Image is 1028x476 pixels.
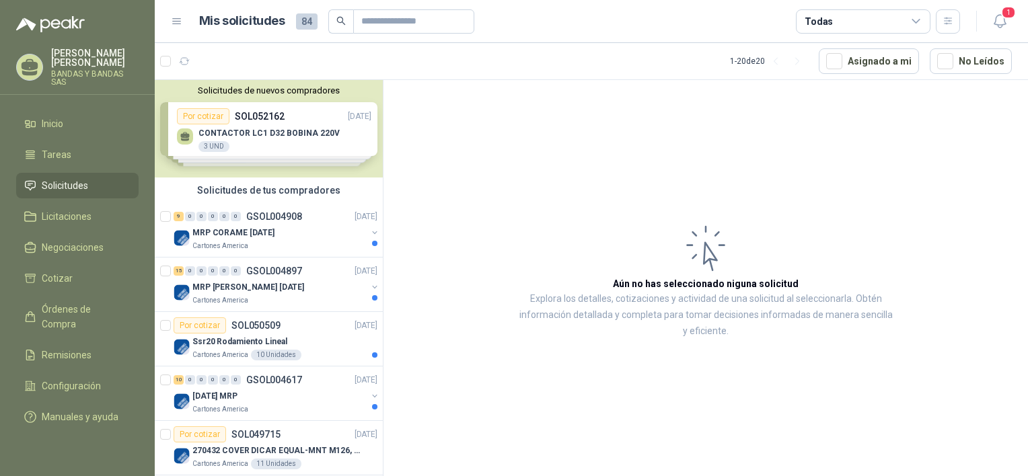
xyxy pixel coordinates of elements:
[185,212,195,221] div: 0
[16,404,139,430] a: Manuales y ayuda
[174,393,190,409] img: Company Logo
[231,375,241,385] div: 0
[199,11,285,31] h1: Mis solicitudes
[174,375,184,385] div: 10
[51,70,139,86] p: BANDAS Y BANDAS SAS
[192,350,248,360] p: Cartones America
[219,375,229,385] div: 0
[251,459,301,469] div: 11 Unidades
[192,459,248,469] p: Cartones America
[16,142,139,167] a: Tareas
[16,373,139,399] a: Configuración
[16,204,139,229] a: Licitaciones
[174,208,380,251] a: 9 0 0 0 0 0 GSOL004908[DATE] Company LogoMRP CORAME [DATE]Cartones America
[988,9,1012,34] button: 1
[192,335,287,348] p: Ssr20 Rodamiento Lineal
[155,177,383,203] div: Solicitudes de tus compradores
[42,116,63,131] span: Inicio
[355,319,377,332] p: [DATE]
[16,266,139,291] a: Cotizar
[231,212,241,221] div: 0
[518,291,893,340] p: Explora los detalles, cotizaciones y actividad de una solicitud al seleccionarla. Obtén informaci...
[42,348,91,362] span: Remisiones
[174,263,380,306] a: 15 0 0 0 0 0 GSOL004897[DATE] Company LogoMRP [PERSON_NAME] [DATE]Cartones America
[16,235,139,260] a: Negociaciones
[208,375,218,385] div: 0
[174,212,184,221] div: 9
[174,372,380,415] a: 10 0 0 0 0 0 GSOL004617[DATE] Company Logo[DATE] MRPCartones America
[219,212,229,221] div: 0
[174,284,190,301] img: Company Logo
[51,48,139,67] p: [PERSON_NAME] [PERSON_NAME]
[613,276,799,291] h3: Aún no has seleccionado niguna solicitud
[16,111,139,136] a: Inicio
[196,375,207,385] div: 0
[16,342,139,368] a: Remisiones
[42,178,88,193] span: Solicitudes
[42,379,101,393] span: Configuración
[208,212,218,221] div: 0
[192,241,248,251] p: Cartones America
[336,16,346,26] span: search
[192,390,237,403] p: [DATE] MRP
[246,212,302,221] p: GSOL004908
[174,317,226,333] div: Por cotizar
[185,266,195,276] div: 0
[930,48,1012,74] button: No Leídos
[16,16,85,32] img: Logo peakr
[155,421,383,475] a: Por cotizarSOL049715[DATE] Company Logo270432 COVER DICAR EQUAL-MNT M126, 5486Cartones America11 ...
[246,266,302,276] p: GSOL004897
[231,430,281,439] p: SOL049715
[16,296,139,337] a: Órdenes de Compra
[42,271,73,286] span: Cotizar
[174,448,190,464] img: Company Logo
[192,281,304,294] p: MRP [PERSON_NAME] [DATE]
[296,13,318,30] span: 84
[219,266,229,276] div: 0
[1001,6,1016,19] span: 1
[246,375,302,385] p: GSOL004617
[819,48,919,74] button: Asignado a mi
[16,173,139,198] a: Solicitudes
[355,428,377,441] p: [DATE]
[42,409,118,424] span: Manuales y ayuda
[185,375,195,385] div: 0
[174,266,184,276] div: 15
[231,266,241,276] div: 0
[355,265,377,278] p: [DATE]
[192,295,248,306] p: Cartones America
[730,50,808,72] div: 1 - 20 de 20
[155,80,383,177] div: Solicitudes de nuevos compradoresPor cotizarSOL052162[DATE] CONTACTOR LC1 D32 BOBINA 220V3 UNDPor...
[174,339,190,355] img: Company Logo
[42,240,104,255] span: Negociaciones
[174,426,226,442] div: Por cotizar
[196,266,207,276] div: 0
[231,321,281,330] p: SOL050509
[42,209,91,224] span: Licitaciones
[355,374,377,387] p: [DATE]
[251,350,301,360] div: 10 Unidades
[192,404,248,415] p: Cartones America
[208,266,218,276] div: 0
[805,14,833,29] div: Todas
[196,212,207,221] div: 0
[155,312,383,366] a: Por cotizarSOL050509[DATE] Company LogoSsr20 Rodamiento LinealCartones America10 Unidades
[355,210,377,223] p: [DATE]
[192,227,274,239] p: MRP CORAME [DATE]
[174,230,190,246] img: Company Logo
[160,85,377,95] button: Solicitudes de nuevos compradores
[42,147,71,162] span: Tareas
[42,302,126,331] span: Órdenes de Compra
[192,444,360,457] p: 270432 COVER DICAR EQUAL-MNT M126, 5486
